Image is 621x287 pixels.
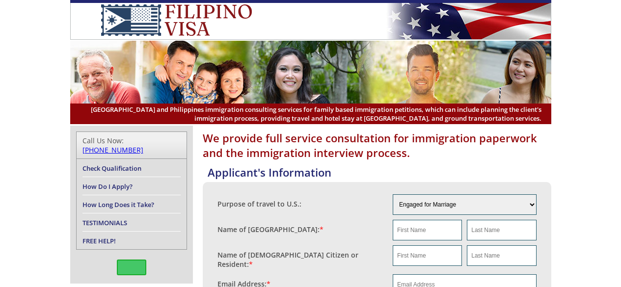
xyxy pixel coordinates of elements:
h4: Applicant's Information [208,165,551,180]
div: Call Us Now: [82,136,181,155]
input: First Name [393,245,462,266]
a: [PHONE_NUMBER] [82,145,143,155]
h1: We provide full service consultation for immigration paperwork and the immigration interview proc... [203,130,551,160]
a: FREE HELP! [82,236,116,245]
a: Check Qualification [82,164,141,173]
input: First Name [393,220,462,240]
a: TESTIMONIALS [82,218,127,227]
span: [GEOGRAPHIC_DATA] and Philippines immigration consulting services for family based immigration pe... [80,105,541,123]
label: Name of [GEOGRAPHIC_DATA]: [217,225,324,234]
label: Name of [DEMOGRAPHIC_DATA] Citizen or Resident: [217,250,383,269]
input: Last Name [467,220,536,240]
label: Purpose of travel to U.S.: [217,199,301,209]
a: How Long Does it Take? [82,200,154,209]
input: Last Name [467,245,536,266]
a: How Do I Apply? [82,182,133,191]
